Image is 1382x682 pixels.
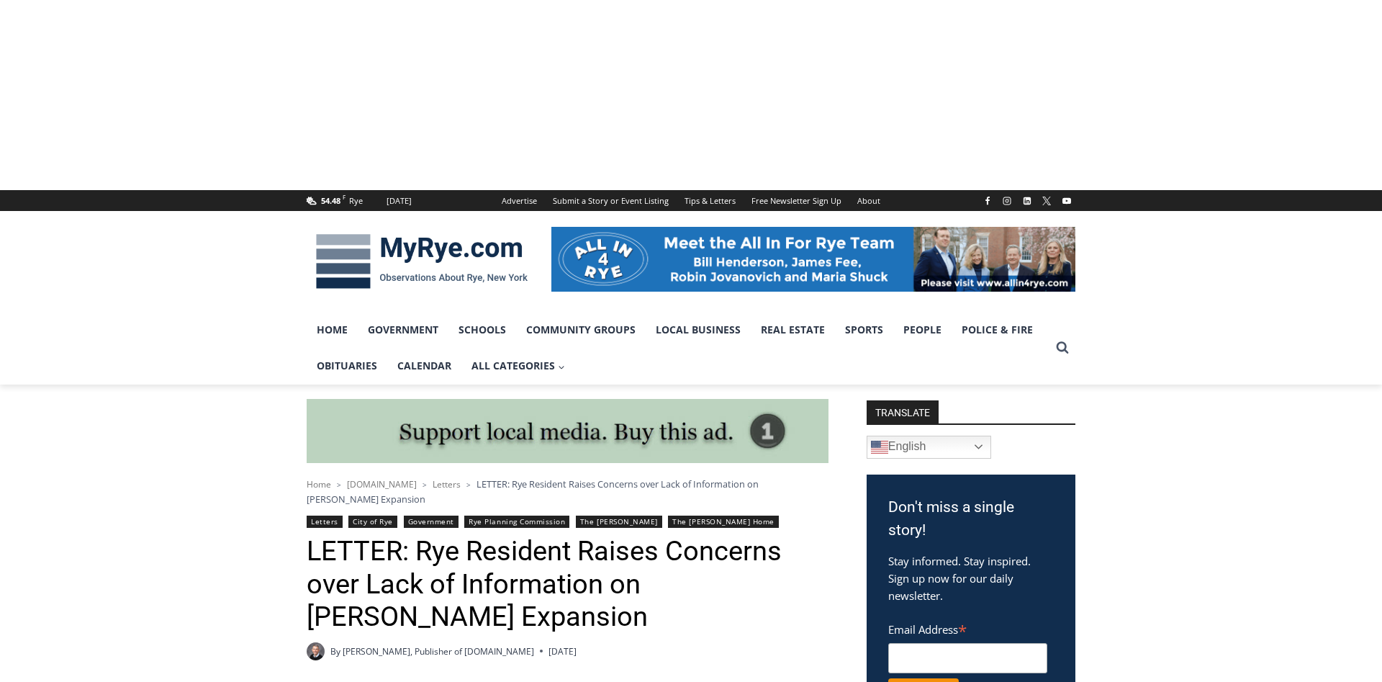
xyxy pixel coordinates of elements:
[337,480,341,490] span: >
[979,192,996,210] a: Facebook
[744,190,849,211] a: Free Newsletter Sign Up
[849,190,888,211] a: About
[448,312,516,348] a: Schools
[307,312,358,348] a: Home
[1049,335,1075,361] button: View Search Form
[677,190,744,211] a: Tips & Letters
[307,224,537,299] img: MyRye.com
[343,193,345,201] span: F
[551,227,1075,292] img: All in for Rye
[307,516,343,528] a: Letters
[494,190,545,211] a: Advertise
[347,478,417,490] a: [DOMAIN_NAME]
[423,480,427,490] span: >
[343,645,534,658] a: [PERSON_NAME], Publisher of [DOMAIN_NAME]
[516,312,646,348] a: Community Groups
[307,642,325,660] a: Author image
[307,535,828,634] h1: LETTER: Rye Resident Raises Concerns over Lack of Information on [PERSON_NAME] Expansion
[888,615,1047,641] label: Email Address
[307,312,1049,385] nav: Primary Navigation
[1058,192,1075,210] a: YouTube
[307,477,828,506] nav: Breadcrumbs
[545,190,677,211] a: Submit a Story or Event Listing
[387,348,461,384] a: Calendar
[358,312,448,348] a: Government
[464,516,569,528] a: Rye Planning Commission
[751,312,835,348] a: Real Estate
[867,436,991,459] a: English
[893,312,952,348] a: People
[494,190,888,211] nav: Secondary Navigation
[404,516,459,528] a: Government
[307,399,828,464] img: support local media, buy this ad
[867,400,939,423] strong: TRANSLATE
[348,516,397,528] a: City of Rye
[349,194,363,207] div: Rye
[471,358,565,374] span: All Categories
[461,348,575,384] a: All Categories
[1019,192,1036,210] a: Linkedin
[466,480,471,490] span: >
[548,645,577,658] time: [DATE]
[888,552,1054,604] p: Stay informed. Stay inspired. Sign up now for our daily newsletter.
[998,192,1016,210] a: Instagram
[433,478,461,490] a: Letters
[307,478,331,490] a: Home
[952,312,1043,348] a: Police & Fire
[646,312,751,348] a: Local Business
[888,496,1054,542] h3: Don't miss a single story!
[387,194,412,207] div: [DATE]
[321,195,340,206] span: 54.48
[871,439,888,456] img: en
[1038,192,1055,210] a: X
[668,516,779,528] a: The [PERSON_NAME] Home
[330,645,340,658] span: By
[835,312,893,348] a: Sports
[307,348,387,384] a: Obituaries
[576,516,662,528] a: The [PERSON_NAME]
[307,477,759,505] span: LETTER: Rye Resident Raises Concerns over Lack of Information on [PERSON_NAME] Expansion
